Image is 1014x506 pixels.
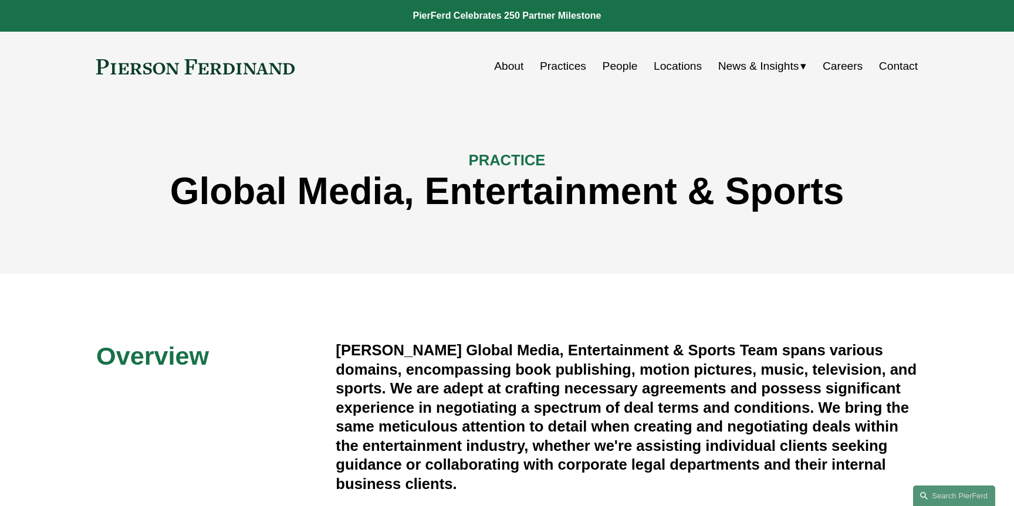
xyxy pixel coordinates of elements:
[603,55,638,77] a: People
[96,342,209,370] span: Overview
[718,56,799,77] span: News & Insights
[913,485,995,506] a: Search this site
[823,55,863,77] a: Careers
[494,55,523,77] a: About
[654,55,702,77] a: Locations
[469,152,546,168] span: PRACTICE
[879,55,918,77] a: Contact
[540,55,586,77] a: Practices
[96,170,918,213] h1: Global Media, Entertainment & Sports
[336,341,918,493] h4: [PERSON_NAME] Global Media, Entertainment & Sports Team spans various domains, encompassing book ...
[718,55,807,77] a: folder dropdown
